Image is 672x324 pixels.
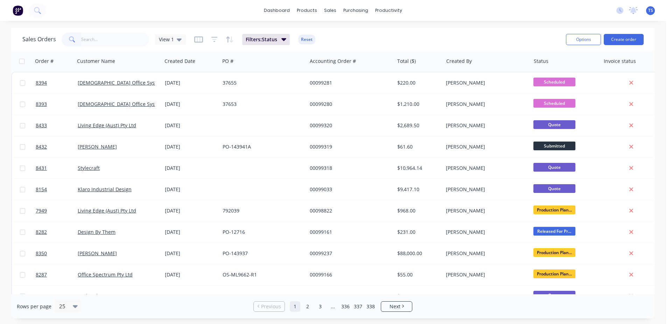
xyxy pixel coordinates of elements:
[446,165,524,172] div: [PERSON_NAME]
[223,79,300,86] div: 37655
[36,286,78,307] a: 8430
[310,143,387,150] div: 00099319
[310,229,387,236] div: 00099161
[165,229,217,236] div: [DATE]
[310,250,387,257] div: 00099237
[223,250,300,257] div: PO-143937
[446,143,524,150] div: [PERSON_NAME]
[78,186,132,193] a: Klaro Industrial Design
[604,58,636,65] div: Invoice status
[533,163,575,172] span: Quote
[310,122,387,129] div: 00099320
[223,101,300,108] div: 37653
[533,269,575,278] span: Production Plan...
[242,34,290,45] button: Filters:Status
[165,101,217,108] div: [DATE]
[302,301,313,312] a: Page 2
[397,143,438,150] div: $61.60
[293,5,321,16] div: products
[397,293,438,300] div: $1,551.00
[78,101,166,107] a: [DEMOGRAPHIC_DATA] Office Systems
[165,293,217,300] div: [DATE]
[397,101,438,108] div: $1,210.00
[36,207,47,214] span: 7949
[566,34,601,45] button: Options
[533,142,575,150] span: Submitted
[446,271,524,278] div: [PERSON_NAME]
[446,79,524,86] div: [PERSON_NAME]
[78,122,136,129] a: Living Edge (Aust) Pty Ltd
[36,271,47,278] span: 8287
[533,206,575,214] span: Production Plan...
[36,186,47,193] span: 8154
[397,58,416,65] div: Total ($)
[353,301,363,312] a: Page 337
[446,207,524,214] div: [PERSON_NAME]
[78,229,115,235] a: Design By Them
[22,36,56,43] h1: Sales Orders
[36,122,47,129] span: 8433
[36,101,47,108] span: 8393
[36,264,78,285] a: 8287
[165,143,217,150] div: [DATE]
[533,120,575,129] span: Quote
[604,34,644,45] button: Create order
[390,303,400,310] span: Next
[165,250,217,257] div: [DATE]
[165,207,217,214] div: [DATE]
[310,58,356,65] div: Accounting Order #
[446,186,524,193] div: [PERSON_NAME]
[78,271,133,278] a: Office Spectrum Pty Ltd
[340,301,351,312] a: Page 336
[321,5,340,16] div: sales
[81,33,149,46] input: Search...
[290,301,300,312] a: Page 1 is your current page
[446,122,524,129] div: [PERSON_NAME]
[533,227,575,236] span: Released For Pr...
[397,186,438,193] div: $9,417.10
[78,293,100,299] a: Cash Sale
[223,143,300,150] div: PO-143941A
[648,7,653,14] span: TS
[36,143,47,150] span: 8432
[36,79,47,86] span: 8394
[260,5,293,16] a: dashboard
[533,184,575,193] span: Quote
[254,303,285,310] a: Previous page
[17,303,51,310] span: Rows per page
[310,186,387,193] div: 00099033
[310,165,387,172] div: 00099318
[36,165,47,172] span: 8431
[164,58,195,65] div: Created Date
[261,303,281,310] span: Previous
[78,79,166,86] a: [DEMOGRAPHIC_DATA] Office Systems
[310,101,387,108] div: 00099280
[251,301,415,312] ul: Pagination
[397,250,438,257] div: $88,000.00
[446,250,524,257] div: [PERSON_NAME]
[446,229,524,236] div: [PERSON_NAME]
[446,58,472,65] div: Created By
[397,79,438,86] div: $220.00
[446,101,524,108] div: [PERSON_NAME]
[533,291,575,300] span: Quote
[78,165,100,171] a: Stylecraft
[533,248,575,257] span: Production Plan...
[298,35,315,44] button: Reset
[223,271,300,278] div: OS-ML9662-R1
[78,250,117,257] a: [PERSON_NAME]
[36,136,78,157] a: 8432
[36,94,78,115] a: 8393
[36,115,78,136] a: 8433
[533,99,575,108] span: Scheduled
[397,207,438,214] div: $968.00
[36,200,78,221] a: 7949
[397,122,438,129] div: $2,689.50
[36,229,47,236] span: 8282
[35,58,54,65] div: Order #
[381,303,412,310] a: Next page
[397,165,438,172] div: $10,964.14
[78,207,136,214] a: Living Edge (Aust) Pty Ltd
[36,72,78,93] a: 8394
[315,301,325,312] a: Page 3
